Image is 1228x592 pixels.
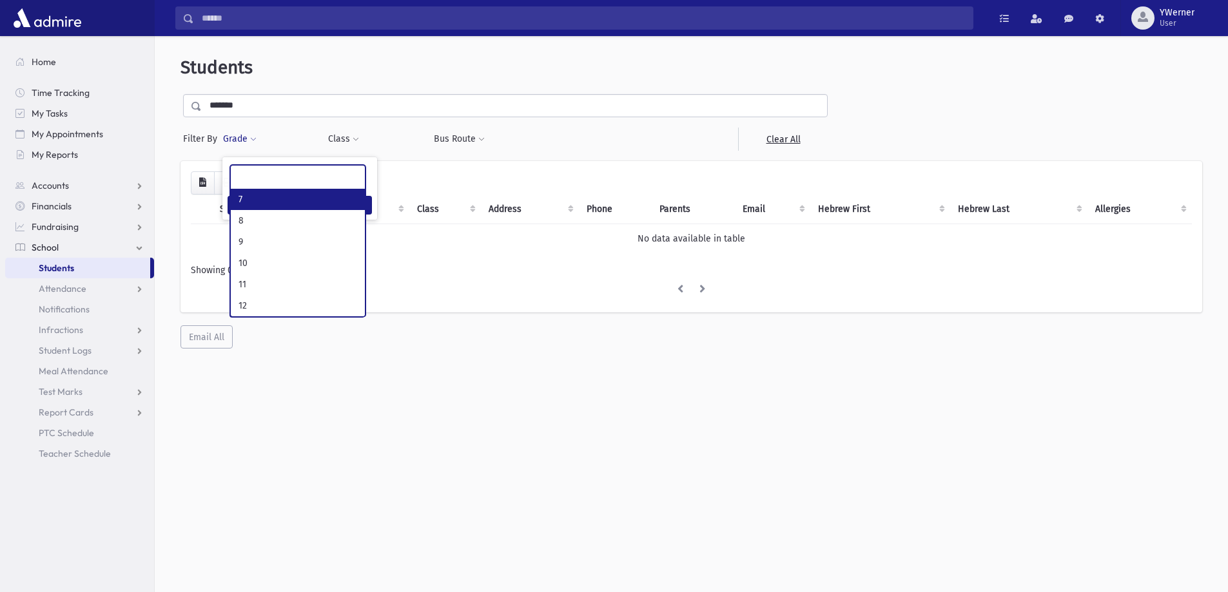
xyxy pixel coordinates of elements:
span: My Tasks [32,108,68,119]
button: Bus Route [433,128,485,151]
a: Home [5,52,154,72]
span: Report Cards [39,406,93,418]
span: Notifications [39,303,90,315]
span: Attendance [39,283,86,294]
span: Filter By [183,132,222,146]
th: Student: activate to sort column descending [212,195,309,224]
span: Students [39,262,74,274]
a: Accounts [5,175,154,196]
span: Infractions [39,324,83,336]
button: Print [214,171,240,195]
th: Class: activate to sort column ascending [409,195,482,224]
a: Notifications [5,299,154,320]
a: Student Logs [5,340,154,361]
span: Financials [32,200,72,212]
td: No data available in table [191,224,1192,253]
a: Infractions [5,320,154,340]
th: Hebrew Last: activate to sort column ascending [950,195,1088,224]
span: Time Tracking [32,87,90,99]
a: Test Marks [5,381,154,402]
a: Students [5,258,150,278]
a: Attendance [5,278,154,299]
a: Report Cards [5,402,154,423]
span: Accounts [32,180,69,191]
span: Meal Attendance [39,365,108,377]
a: Clear All [738,128,828,151]
button: Filter [228,196,372,215]
a: Meal Attendance [5,361,154,381]
a: My Appointments [5,124,154,144]
span: Student Logs [39,345,92,356]
div: Showing 0 to 0 of 0 entries [191,263,1192,277]
th: Parents [652,195,735,224]
a: Fundraising [5,216,154,237]
span: Fundraising [32,221,79,233]
span: YWerner [1160,8,1194,18]
span: Students [180,57,253,78]
span: Test Marks [39,386,83,397]
li: 12 [231,295,365,316]
button: Class [327,128,360,151]
a: PTC Schedule [5,423,154,443]
th: Address: activate to sort column ascending [481,195,579,224]
a: School [5,237,154,258]
th: Allergies: activate to sort column ascending [1087,195,1192,224]
span: PTC Schedule [39,427,94,439]
a: My Tasks [5,103,154,124]
span: Teacher Schedule [39,448,111,459]
li: 11 [231,274,365,295]
a: Financials [5,196,154,216]
li: 7 [231,189,365,210]
li: 9 [231,231,365,253]
span: My Appointments [32,128,103,140]
span: My Reports [32,149,78,160]
li: 8 [231,210,365,231]
input: Search [194,6,973,30]
img: AdmirePro [10,5,84,31]
button: Grade [222,128,257,151]
a: My Reports [5,144,154,165]
button: Email All [180,325,233,349]
th: Hebrew First: activate to sort column ascending [810,195,950,224]
span: Home [32,56,56,68]
button: CSV [191,171,215,195]
th: Phone [579,195,652,224]
span: School [32,242,59,253]
span: User [1160,18,1194,28]
th: Email: activate to sort column ascending [735,195,810,224]
a: Time Tracking [5,82,154,103]
a: Teacher Schedule [5,443,154,464]
li: 10 [231,253,365,274]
